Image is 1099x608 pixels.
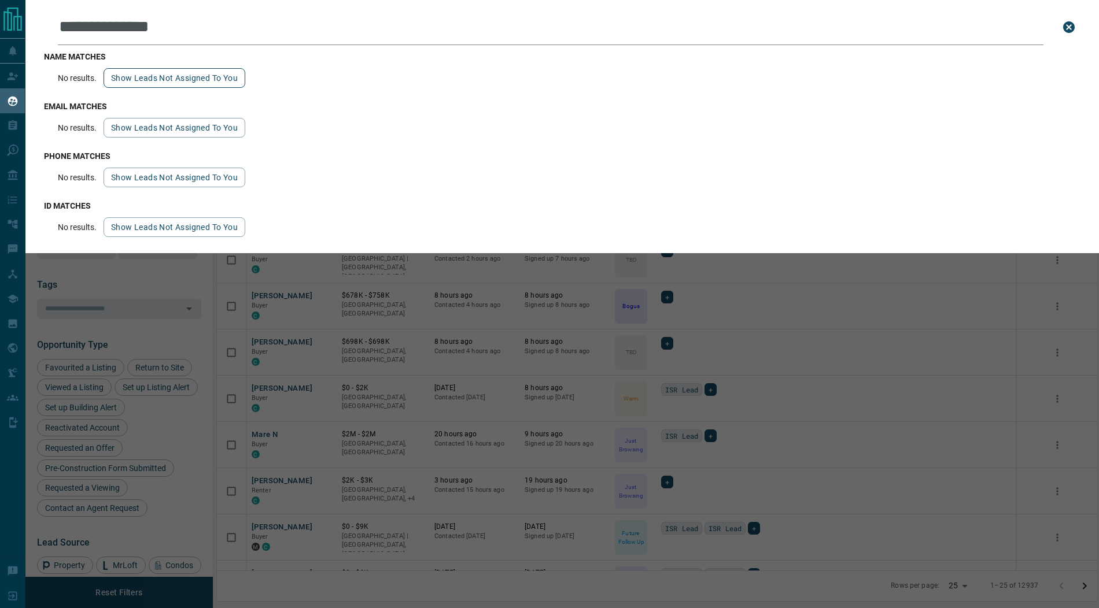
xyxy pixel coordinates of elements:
[44,201,1080,210] h3: id matches
[58,73,97,83] p: No results.
[104,118,245,138] button: show leads not assigned to you
[44,102,1080,111] h3: email matches
[58,223,97,232] p: No results.
[58,123,97,132] p: No results.
[1057,16,1080,39] button: close search bar
[44,151,1080,161] h3: phone matches
[104,217,245,237] button: show leads not assigned to you
[104,168,245,187] button: show leads not assigned to you
[58,173,97,182] p: No results.
[104,68,245,88] button: show leads not assigned to you
[44,52,1080,61] h3: name matches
